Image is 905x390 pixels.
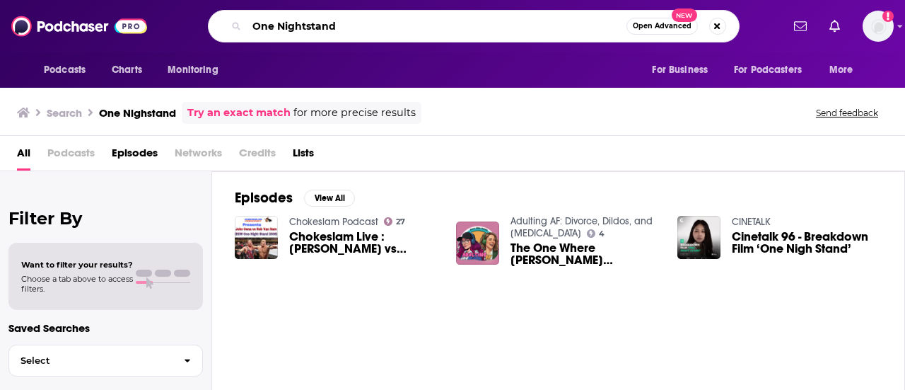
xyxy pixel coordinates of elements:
[734,60,802,80] span: For Podcasters
[882,11,894,22] svg: Add a profile image
[289,231,439,255] a: Chokeslam Live : John Cena vs Rob Van Dam (ECW One NighStand 2006)
[863,11,894,42] span: Logged in as AtriaBooks
[626,18,698,35] button: Open AdvancedNew
[788,14,812,38] a: Show notifications dropdown
[187,105,291,121] a: Try an exact match
[208,10,740,42] div: Search podcasts, credits, & more...
[235,216,278,259] img: Chokeslam Live : John Cena vs Rob Van Dam (ECW One NighStand 2006)
[725,57,822,84] button: open menu
[819,57,871,84] button: open menu
[175,142,222,171] span: Networks
[812,107,882,119] button: Send feedback
[599,231,605,237] span: 4
[112,142,158,171] a: Episodes
[103,57,151,84] a: Charts
[8,208,203,229] h2: Filter By
[8,321,203,335] p: Saved Searches
[824,14,846,38] a: Show notifications dropdown
[247,15,626,38] input: Search podcasts, credits, & more...
[293,105,416,121] span: for more precise results
[652,60,708,80] span: For Business
[304,190,355,207] button: View All
[99,106,176,120] h3: One Nighstand
[510,215,653,239] a: Adulting AF: Divorce, Dildos, and Dopamine
[21,260,133,270] span: Want to filter your results?
[11,13,147,40] img: Podchaser - Follow, Share and Rate Podcasts
[158,57,236,84] button: open menu
[510,242,660,266] span: The One Where [PERSON_NAME] Discusses Whether She's Looking For A One-Night-Stand or Just A Nighs...
[456,222,499,265] img: The One Where Libbie Discusses Whether She's Looking For A One-Night-Stand or Just A Nighstand
[642,57,725,84] button: open menu
[829,60,853,80] span: More
[235,189,355,207] a: EpisodesView All
[44,60,86,80] span: Podcasts
[732,231,882,255] a: Cinetalk 96 - Breakdown Film ‘One Nigh Stand’
[293,142,314,171] a: Lists
[112,60,142,80] span: Charts
[34,57,104,84] button: open menu
[587,229,605,238] a: 4
[47,142,95,171] span: Podcasts
[168,60,218,80] span: Monitoring
[239,142,276,171] span: Credits
[863,11,894,42] button: Show profile menu
[672,8,697,22] span: New
[17,142,30,171] a: All
[235,189,293,207] h2: Episodes
[732,216,771,228] a: CINETALK
[47,106,82,120] h3: Search
[21,274,133,294] span: Choose a tab above to access filters.
[384,217,406,226] a: 27
[677,216,720,259] img: Cinetalk 96 - Breakdown Film ‘One Nigh Stand’
[9,356,173,365] span: Select
[8,345,203,377] button: Select
[633,23,691,30] span: Open Advanced
[863,11,894,42] img: User Profile
[510,242,660,266] a: The One Where Libbie Discusses Whether She's Looking For A One-Night-Stand or Just A Nighstand
[289,231,439,255] span: Chokeslam Live : [PERSON_NAME] vs [PERSON_NAME] (ECW One NighStand 2006)
[396,219,405,225] span: 27
[289,216,378,228] a: Chokeslam Podcast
